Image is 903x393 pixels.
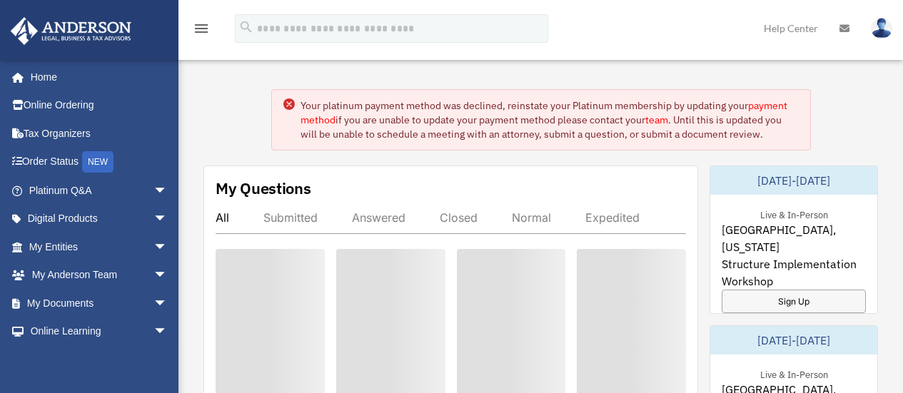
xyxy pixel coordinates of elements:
span: arrow_drop_down [153,289,182,318]
a: team [645,113,668,126]
span: arrow_drop_down [153,261,182,290]
img: Anderson Advisors Platinum Portal [6,17,136,45]
i: search [238,19,254,35]
a: Order StatusNEW [10,148,189,177]
a: payment method [301,99,787,126]
a: Platinum Q&Aarrow_drop_down [10,176,189,205]
a: Tax Organizers [10,119,189,148]
div: Submitted [263,210,318,225]
span: Structure Implementation Workshop [722,255,866,290]
div: Closed [440,210,478,225]
i: menu [193,20,210,37]
img: User Pic [871,18,892,39]
div: Your platinum payment method was declined, reinstate your Platinum membership by updating your if... [301,98,799,141]
span: arrow_drop_down [153,176,182,205]
span: [GEOGRAPHIC_DATA], [US_STATE] [722,221,866,255]
div: NEW [82,151,113,173]
a: My Entitiesarrow_drop_down [10,233,189,261]
div: All [216,210,229,225]
div: Live & In-Person [749,366,839,381]
a: Home [10,63,182,91]
div: [DATE]-[DATE] [710,166,877,195]
span: arrow_drop_down [153,317,182,347]
a: Digital Productsarrow_drop_down [10,205,189,233]
div: Normal [512,210,551,225]
span: arrow_drop_down [153,233,182,262]
span: arrow_drop_down [153,205,182,234]
a: Online Ordering [10,91,189,120]
div: Expedited [585,210,640,225]
div: [DATE]-[DATE] [710,326,877,354]
a: Sign Up [722,290,866,313]
a: Online Learningarrow_drop_down [10,317,189,346]
div: My Questions [216,178,311,199]
div: Answered [352,210,405,225]
a: My Anderson Teamarrow_drop_down [10,261,189,290]
a: My Documentsarrow_drop_down [10,289,189,317]
div: Live & In-Person [749,206,839,221]
a: menu [193,25,210,37]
